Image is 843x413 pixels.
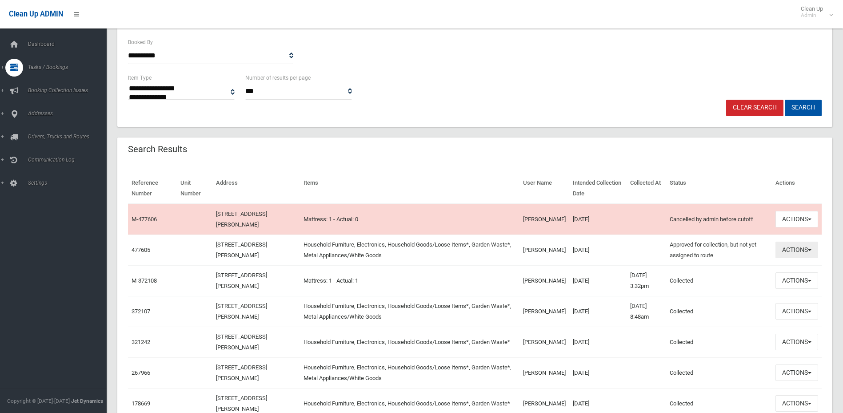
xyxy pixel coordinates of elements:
td: Approved for collection, but not yet assigned to route [666,235,772,265]
a: [STREET_ADDRESS][PERSON_NAME] [216,303,267,320]
span: Communication Log [25,157,113,163]
a: [STREET_ADDRESS][PERSON_NAME] [216,211,267,228]
th: Status [666,173,772,204]
header: Search Results [117,141,198,158]
td: Household Furniture, Electronics, Household Goods/Loose Items*, Garden Waste*, Metal Appliances/W... [300,357,519,388]
td: [PERSON_NAME] [519,327,569,357]
span: Copyright © [DATE]-[DATE] [7,398,70,404]
a: Clear Search [726,100,783,116]
td: [DATE] [569,204,627,235]
td: [PERSON_NAME] [519,265,569,296]
td: Household Furniture, Electronics, Household Goods/Loose Items*, Garden Waste* [300,327,519,357]
td: Mattress: 1 - Actual: 0 [300,204,519,235]
button: Actions [775,364,818,381]
td: Collected [666,265,772,296]
span: Settings [25,180,113,186]
th: Reference Number [128,173,177,204]
td: [PERSON_NAME] [519,357,569,388]
td: [DATE] [569,327,627,357]
td: Mattress: 1 - Actual: 1 [300,265,519,296]
th: Address [212,173,300,204]
strong: Jet Dynamics [71,398,103,404]
td: Collected [666,327,772,357]
small: Admin [801,12,823,19]
span: Dashboard [25,41,113,47]
a: [STREET_ADDRESS][PERSON_NAME] [216,272,267,289]
label: Item Type [128,73,152,83]
label: Booked By [128,37,153,47]
label: Number of results per page [245,73,311,83]
td: [DATE] 8:48am [627,296,666,327]
button: Actions [775,334,818,350]
button: Actions [775,303,818,320]
button: Actions [775,395,818,412]
button: Actions [775,242,818,258]
span: Clean Up ADMIN [9,10,63,18]
span: Booking Collection Issues [25,87,113,93]
th: Intended Collection Date [569,173,627,204]
td: [DATE] [569,296,627,327]
a: 267966 [132,369,150,376]
a: 321242 [132,339,150,345]
button: Actions [775,272,818,289]
a: [STREET_ADDRESS][PERSON_NAME] [216,333,267,351]
th: Unit Number [177,173,212,204]
td: [DATE] [569,357,627,388]
td: [PERSON_NAME] [519,204,569,235]
button: Search [785,100,822,116]
button: Actions [775,211,818,227]
a: [STREET_ADDRESS][PERSON_NAME] [216,364,267,381]
th: Collected At [627,173,666,204]
td: [DATE] [569,265,627,296]
span: Tasks / Bookings [25,64,113,70]
td: Collected [666,357,772,388]
th: Actions [772,173,822,204]
th: User Name [519,173,569,204]
a: [STREET_ADDRESS][PERSON_NAME] [216,395,267,412]
a: M-372108 [132,277,157,284]
a: 372107 [132,308,150,315]
span: Clean Up [796,5,832,19]
span: Addresses [25,110,113,117]
a: 178669 [132,400,150,407]
td: [DATE] 3:32pm [627,265,666,296]
th: Items [300,173,519,204]
td: [PERSON_NAME] [519,296,569,327]
td: Cancelled by admin before cutoff [666,204,772,235]
td: Household Furniture, Electronics, Household Goods/Loose Items*, Garden Waste*, Metal Appliances/W... [300,296,519,327]
td: Collected [666,296,772,327]
a: 477605 [132,247,150,253]
a: [STREET_ADDRESS][PERSON_NAME] [216,241,267,259]
td: [DATE] [569,235,627,265]
span: Drivers, Trucks and Routes [25,134,113,140]
td: [PERSON_NAME] [519,235,569,265]
a: M-477606 [132,216,157,223]
td: Household Furniture, Electronics, Household Goods/Loose Items*, Garden Waste*, Metal Appliances/W... [300,235,519,265]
